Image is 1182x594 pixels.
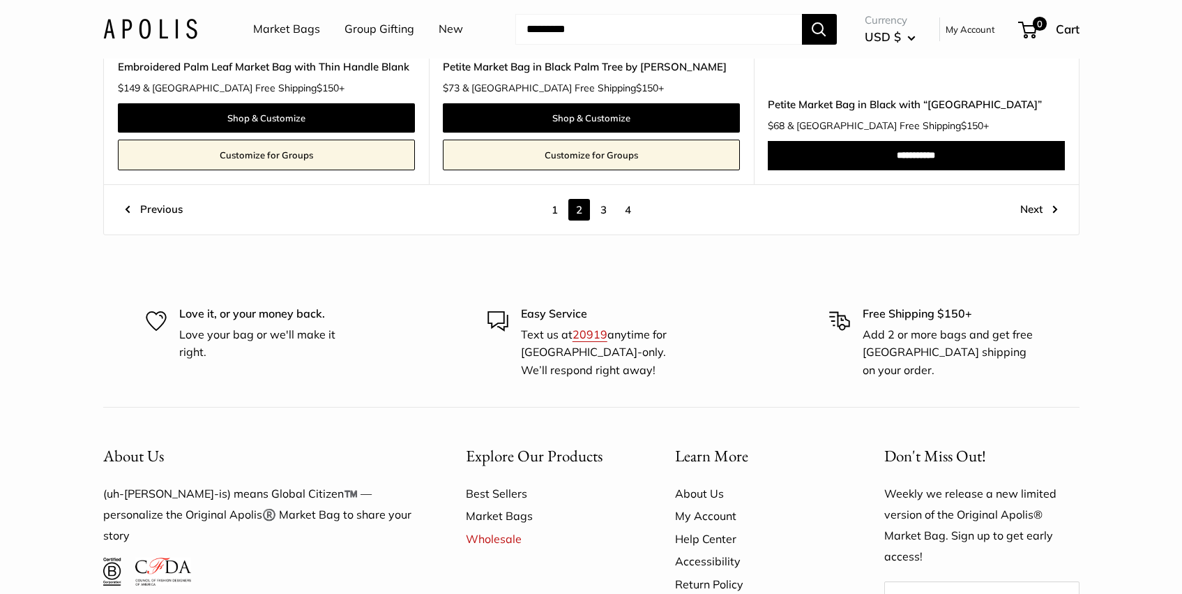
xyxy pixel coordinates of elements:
[103,19,197,39] img: Apolis
[675,443,835,470] button: Learn More
[865,26,916,48] button: USD $
[466,528,626,550] a: Wholesale
[1020,199,1058,221] a: Next
[675,445,748,466] span: Learn More
[443,82,460,94] span: $73
[568,199,590,221] span: 2
[103,445,164,466] span: About Us
[768,96,1065,112] a: Petite Market Bag in Black with “[GEOGRAPHIC_DATA]”
[884,484,1079,567] p: Weekly we release a new limited version of the Original Apolis® Market Bag. Sign up to get early ...
[884,443,1079,470] p: Don't Miss Out!
[118,59,415,75] a: Embroidered Palm Leaf Market Bag with Thin Handle Blank
[946,21,995,38] a: My Account
[515,14,802,45] input: Search...
[118,103,415,133] a: Shop & Customize
[103,484,417,547] p: (uh-[PERSON_NAME]-is) means Global Citizen™️ — personalize the Original Apolis®️ Market Bag to sh...
[865,29,901,44] span: USD $
[462,83,664,93] span: & [GEOGRAPHIC_DATA] Free Shipping +
[179,305,354,323] p: Love it, or your money back.
[443,103,740,133] a: Shop & Customize
[863,305,1037,323] p: Free Shipping $150+
[675,505,835,527] a: My Account
[675,550,835,572] a: Accessibility
[544,199,566,221] a: 1
[593,199,614,221] a: 3
[466,445,603,466] span: Explore Our Products
[573,327,607,341] a: 20919
[1020,18,1079,40] a: 0 Cart
[768,119,785,132] span: $68
[1056,22,1079,36] span: Cart
[118,140,415,170] a: Customize for Groups
[466,505,626,527] a: Market Bags
[118,82,140,94] span: $149
[802,14,837,45] button: Search
[125,199,183,221] a: Previous
[787,121,989,131] span: & [GEOGRAPHIC_DATA] Free Shipping +
[143,83,344,93] span: & [GEOGRAPHIC_DATA] Free Shipping +
[253,19,320,40] a: Market Bags
[675,482,835,505] a: About Us
[466,482,626,505] a: Best Sellers
[961,119,983,132] span: $150
[443,140,740,170] a: Customize for Groups
[439,19,463,40] a: New
[863,326,1037,380] p: Add 2 or more bags and get free [GEOGRAPHIC_DATA] shipping on your order.
[344,19,414,40] a: Group Gifting
[675,528,835,550] a: Help Center
[1032,17,1046,31] span: 0
[865,10,916,30] span: Currency
[466,443,626,470] button: Explore Our Products
[103,558,122,586] img: Certified B Corporation
[103,443,417,470] button: About Us
[521,326,695,380] p: Text us at anytime for [GEOGRAPHIC_DATA]-only. We’ll respond right away!
[443,59,740,75] a: Petite Market Bag in Black Palm Tree by [PERSON_NAME]
[617,199,639,221] a: 4
[135,558,190,586] img: Council of Fashion Designers of America Member
[636,82,658,94] span: $150
[317,82,339,94] span: $150
[179,326,354,362] p: Love your bag or we'll make it right.
[521,305,695,323] p: Easy Service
